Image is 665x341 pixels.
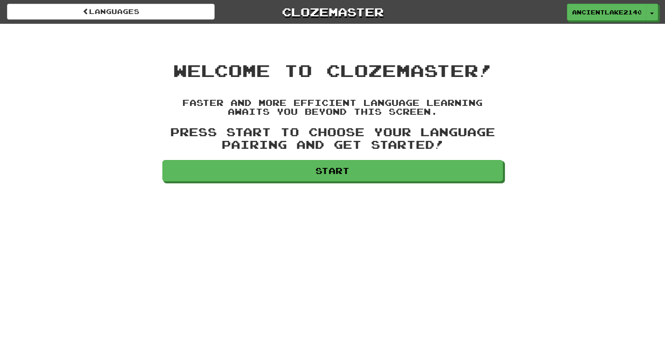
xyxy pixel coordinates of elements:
[162,160,503,181] a: Start
[7,4,215,20] a: Languages
[162,126,503,151] h3: Press Start to choose your language pairing and get started!
[162,61,503,80] h1: Welcome to Clozemaster!
[162,98,503,117] h4: Faster and more efficient language learning awaits you beyond this screen.
[229,4,436,20] a: Clozemaster
[572,8,641,16] span: AncientLake2140
[567,4,646,21] a: AncientLake2140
